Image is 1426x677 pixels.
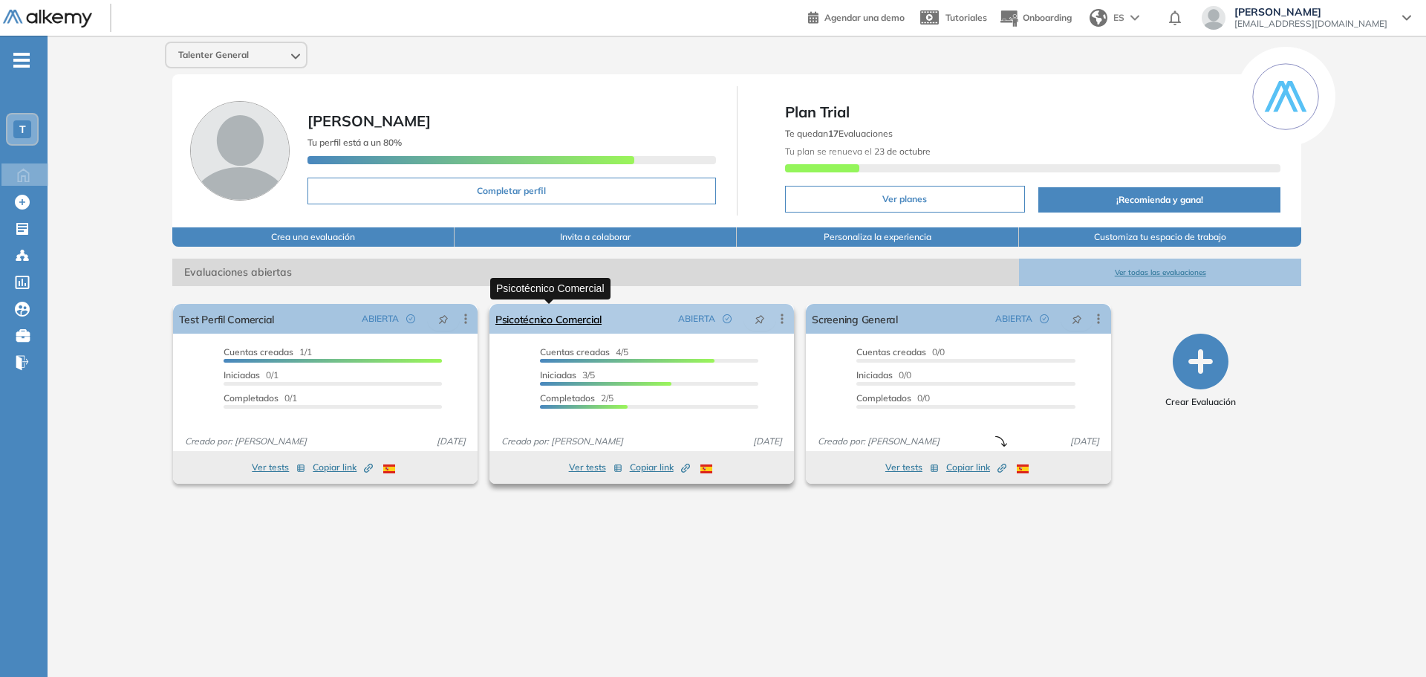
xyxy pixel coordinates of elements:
div: Widget de chat [1159,505,1426,677]
span: [DATE] [747,435,788,448]
span: 0/1 [224,369,279,380]
b: 17 [828,128,839,139]
a: Test Perfil Comercial [179,304,274,334]
span: Copiar link [313,461,373,474]
span: Crear Evaluación [1165,395,1236,409]
div: Psicotécnico Comercial [490,278,611,299]
img: Foto de perfil [190,101,290,201]
button: Copiar link [946,459,1006,476]
button: Ver todas las evaluaciones [1019,259,1301,286]
button: Copiar link [313,459,373,476]
button: pushpin [1061,307,1093,331]
span: Plan Trial [785,101,1281,123]
span: Creado por: [PERSON_NAME] [812,435,945,448]
span: pushpin [755,313,765,325]
span: Iniciadas [540,369,576,380]
span: ABIERTA [678,312,715,325]
span: [DATE] [431,435,472,448]
a: Screening General [812,304,897,334]
button: pushpin [427,307,460,331]
span: Cuentas creadas [856,346,926,357]
span: ES [1113,11,1124,25]
img: ESP [383,464,395,473]
img: ESP [1017,464,1029,473]
span: Agendar una demo [824,12,905,23]
span: Te quedan Evaluaciones [785,128,893,139]
button: ¡Recomienda y gana! [1038,187,1281,213]
span: 3/5 [540,369,595,380]
button: Completar perfil [307,178,716,204]
span: T [19,123,26,135]
span: ABIERTA [362,312,399,325]
span: 0/0 [856,346,945,357]
span: Creado por: [PERSON_NAME] [179,435,313,448]
button: Ver tests [885,459,939,476]
button: Copiar link [630,459,690,476]
span: Creado por: [PERSON_NAME] [495,435,629,448]
iframe: Chat Widget [1159,505,1426,677]
button: Onboarding [999,2,1072,34]
a: Psicotécnico Comercial [495,304,602,334]
b: 23 de octubre [872,146,931,157]
span: Onboarding [1023,12,1072,23]
span: [PERSON_NAME] [307,111,431,130]
span: pushpin [438,313,449,325]
button: Ver tests [569,459,622,476]
button: Crear Evaluación [1165,334,1236,409]
span: Copiar link [946,461,1006,474]
button: Invita a colaborar [455,227,737,247]
span: Talenter General [178,49,249,61]
span: Iniciadas [856,369,893,380]
i: - [13,59,30,62]
button: Ver planes [785,186,1025,213]
img: arrow [1130,15,1139,21]
span: Completados [540,392,595,404]
span: 4/5 [540,346,628,357]
span: 0/0 [856,369,911,380]
span: Tu perfil está a un 80% [307,137,402,148]
span: 1/1 [224,346,312,357]
span: check-circle [406,314,415,323]
button: pushpin [743,307,776,331]
span: 2/5 [540,392,613,404]
button: Ver tests [252,459,305,476]
button: Personaliza la experiencia [737,227,1019,247]
img: ESP [700,464,712,473]
span: check-circle [723,314,732,323]
span: 0/1 [224,392,297,404]
span: [EMAIL_ADDRESS][DOMAIN_NAME] [1234,18,1387,30]
span: 0/0 [856,392,930,404]
span: check-circle [1040,314,1049,323]
span: Completados [856,392,911,404]
span: Evaluaciones abiertas [172,259,1019,286]
a: Agendar una demo [808,7,905,25]
span: [DATE] [1064,435,1105,448]
span: Tutoriales [945,12,987,23]
button: Crea una evaluación [172,227,455,247]
button: Customiza tu espacio de trabajo [1019,227,1301,247]
span: Copiar link [630,461,690,474]
span: Completados [224,392,279,404]
span: Cuentas creadas [224,346,293,357]
span: [PERSON_NAME] [1234,6,1387,18]
img: world [1090,9,1107,27]
span: ABIERTA [995,312,1032,325]
img: Logo [3,10,92,28]
span: Cuentas creadas [540,346,610,357]
span: Tu plan se renueva el [785,146,931,157]
span: pushpin [1072,313,1082,325]
span: Iniciadas [224,369,260,380]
